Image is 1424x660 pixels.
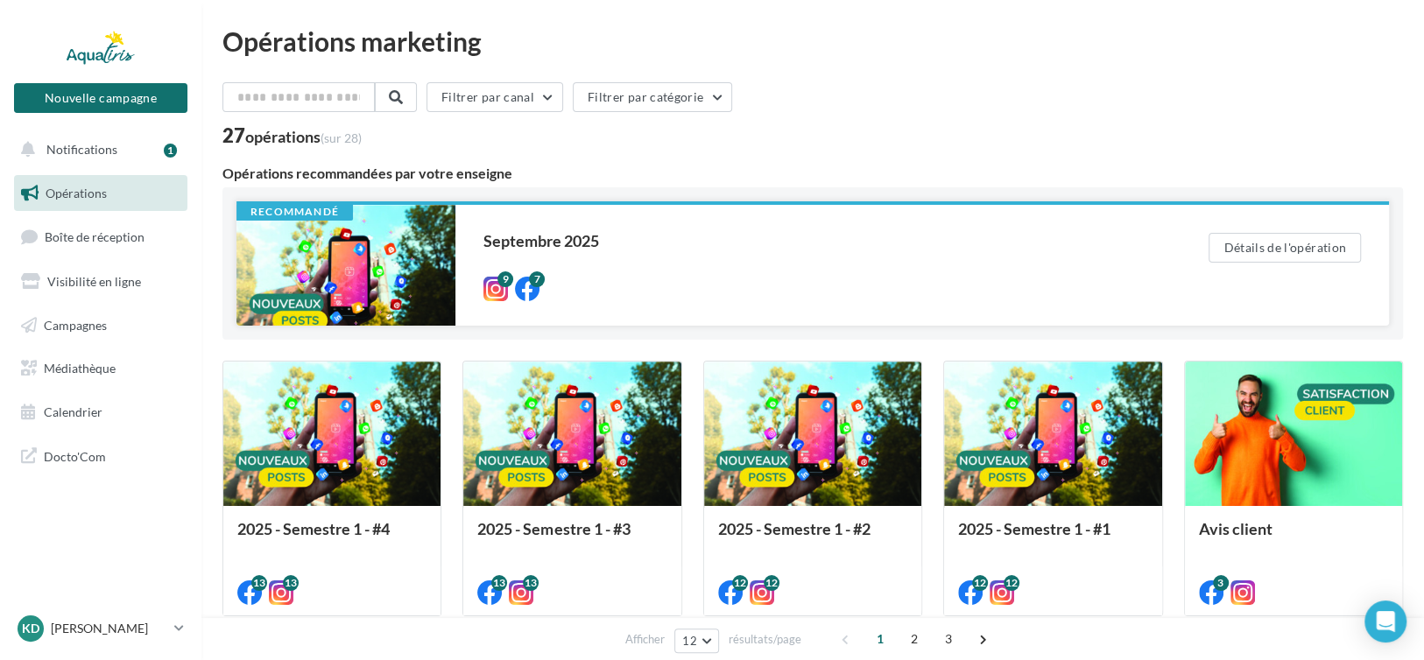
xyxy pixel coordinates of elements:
[11,438,191,474] a: Docto'Com
[14,83,187,113] button: Nouvelle campagne
[483,233,1138,249] div: Septembre 2025
[47,274,141,289] span: Visibilité en ligne
[46,142,117,157] span: Notifications
[972,575,988,591] div: 12
[718,520,907,555] div: 2025 - Semestre 1 - #2
[321,130,362,145] span: (sur 28)
[237,520,426,555] div: 2025 - Semestre 1 - #4
[222,166,1403,180] div: Opérations recommandées par votre enseigne
[491,575,507,591] div: 13
[523,575,539,591] div: 13
[11,218,191,256] a: Boîte de réception
[497,271,513,287] div: 9
[11,394,191,431] a: Calendrier
[674,628,719,653] button: 12
[573,82,732,112] button: Filtrer par catégorie
[729,631,801,648] span: résultats/page
[625,631,665,648] span: Afficher
[732,575,748,591] div: 12
[682,634,697,648] span: 12
[934,625,962,653] span: 3
[14,612,187,645] a: KD [PERSON_NAME]
[477,520,666,555] div: 2025 - Semestre 1 - #3
[51,620,167,637] p: [PERSON_NAME]
[11,307,191,344] a: Campagnes
[529,271,545,287] div: 7
[283,575,299,591] div: 13
[764,575,779,591] div: 12
[866,625,894,653] span: 1
[222,28,1403,54] div: Opérations marketing
[11,175,191,212] a: Opérations
[46,186,107,200] span: Opérations
[11,131,184,168] button: Notifications 1
[251,575,267,591] div: 13
[44,404,102,419] span: Calendrier
[1004,575,1019,591] div: 12
[900,625,928,653] span: 2
[236,205,353,221] div: Recommandé
[1213,575,1229,591] div: 3
[426,82,563,112] button: Filtrer par canal
[222,126,362,145] div: 27
[22,620,39,637] span: KD
[11,263,191,300] a: Visibilité en ligne
[11,350,191,387] a: Médiathèque
[45,229,145,244] span: Boîte de réception
[44,317,107,332] span: Campagnes
[1199,520,1388,555] div: Avis client
[44,361,116,376] span: Médiathèque
[44,445,106,467] span: Docto'Com
[958,520,1147,555] div: 2025 - Semestre 1 - #1
[1364,600,1406,642] div: Open Intercom Messenger
[1209,233,1361,263] button: Détails de l'opération
[164,144,177,158] div: 1
[245,129,362,144] div: opérations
